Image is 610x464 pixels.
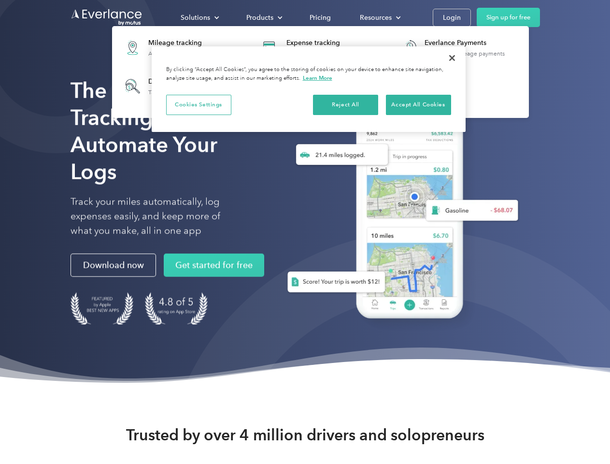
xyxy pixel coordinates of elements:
[166,66,451,83] div: By clicking “Accept All Cookies”, you agree to the storing of cookies on your device to enhance s...
[433,9,471,27] a: Login
[145,292,208,325] img: 4.9 out of 5 stars on the app store
[443,12,461,24] div: Login
[310,12,331,24] div: Pricing
[152,46,466,132] div: Privacy
[272,92,526,333] img: Everlance, mileage tracker app, expense tracking app
[237,9,290,26] div: Products
[313,95,378,115] button: Reject All
[386,95,451,115] button: Accept All Cookies
[148,77,205,87] div: Deduction finder
[171,9,227,26] div: Solutions
[148,89,205,96] div: Tax deduction review
[300,9,340,26] a: Pricing
[425,38,505,48] div: Everlance Payments
[360,12,392,24] div: Resources
[117,32,216,63] a: Mileage trackingAutomatic mileage logs
[181,12,210,24] div: Solutions
[477,8,540,27] a: Sign up for free
[117,71,210,102] a: Deduction finderTax deduction review
[152,46,466,132] div: Cookie banner
[126,425,484,445] strong: Trusted by over 4 million drivers and solopreneurs
[71,8,143,27] a: Go to homepage
[71,195,243,238] p: Track your miles automatically, log expenses easily, and keep more of what you make, all in one app
[148,38,211,48] div: Mileage tracking
[350,9,409,26] div: Resources
[71,254,156,277] a: Download now
[286,38,356,48] div: Expense tracking
[166,95,231,115] button: Cookies Settings
[164,254,264,277] a: Get started for free
[255,32,361,63] a: Expense trackingAutomatic transaction logs
[71,292,133,325] img: Badge for Featured by Apple Best New Apps
[441,47,463,69] button: Close
[112,26,529,118] nav: Products
[303,74,332,81] a: More information about your privacy, opens in a new tab
[246,12,273,24] div: Products
[393,32,510,63] a: Everlance PaymentsHands-free mileage payments
[148,50,211,57] div: Automatic mileage logs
